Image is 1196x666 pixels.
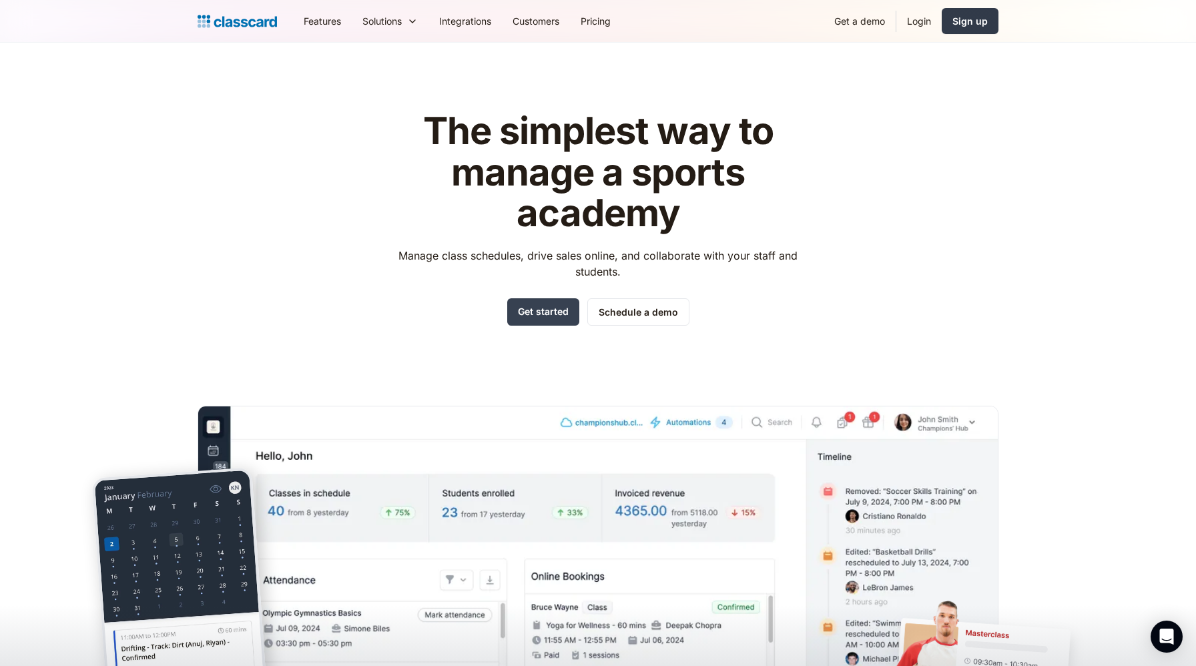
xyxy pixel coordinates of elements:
[952,14,988,28] div: Sign up
[428,6,502,36] a: Integrations
[502,6,570,36] a: Customers
[1151,621,1183,653] div: Open Intercom Messenger
[293,6,352,36] a: Features
[198,12,277,31] a: home
[386,248,810,280] p: Manage class schedules, drive sales online, and collaborate with your staff and students.
[362,14,402,28] div: Solutions
[507,298,579,326] a: Get started
[570,6,621,36] a: Pricing
[896,6,942,36] a: Login
[824,6,896,36] a: Get a demo
[942,8,998,34] a: Sign up
[352,6,428,36] div: Solutions
[587,298,689,326] a: Schedule a demo
[386,111,810,234] h1: The simplest way to manage a sports academy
